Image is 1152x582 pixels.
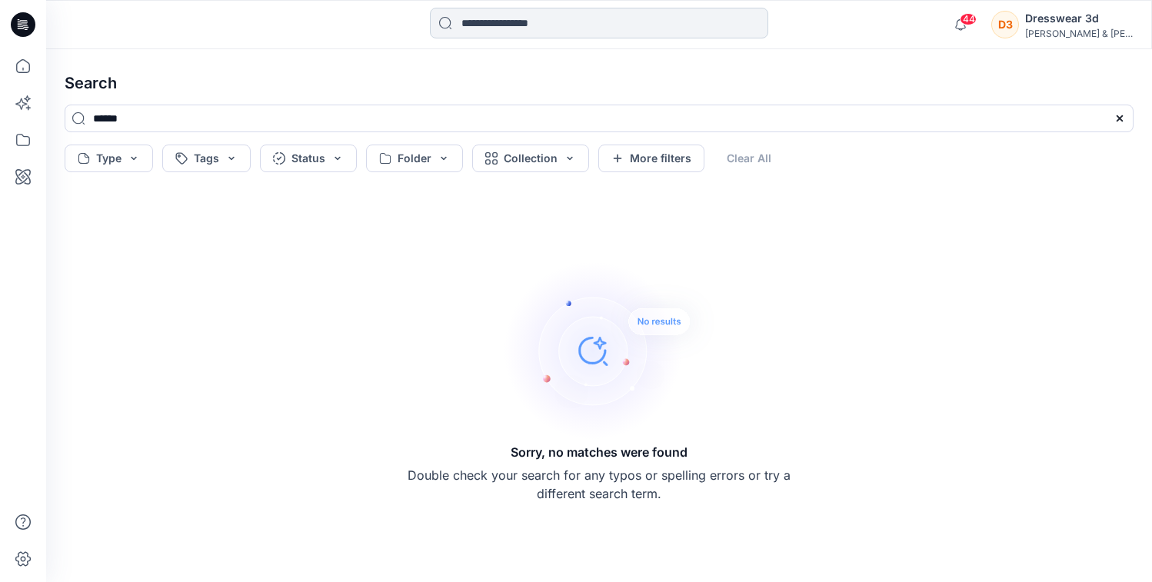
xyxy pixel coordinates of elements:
h4: Search [52,62,1146,105]
div: [PERSON_NAME] & [PERSON_NAME] [1025,28,1133,39]
button: Folder [366,145,463,172]
div: Dresswear 3d [1025,9,1133,28]
h5: Sorry, no matches were found [511,443,688,461]
button: Type [65,145,153,172]
button: More filters [598,145,704,172]
img: Sorry, no matches were found [504,258,719,443]
button: Status [260,145,357,172]
span: 44 [960,13,977,25]
div: D3 [991,11,1019,38]
p: Double check your search for any typos or spelling errors or try a different search term. [407,466,791,503]
button: Tags [162,145,251,172]
button: Collection [472,145,589,172]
